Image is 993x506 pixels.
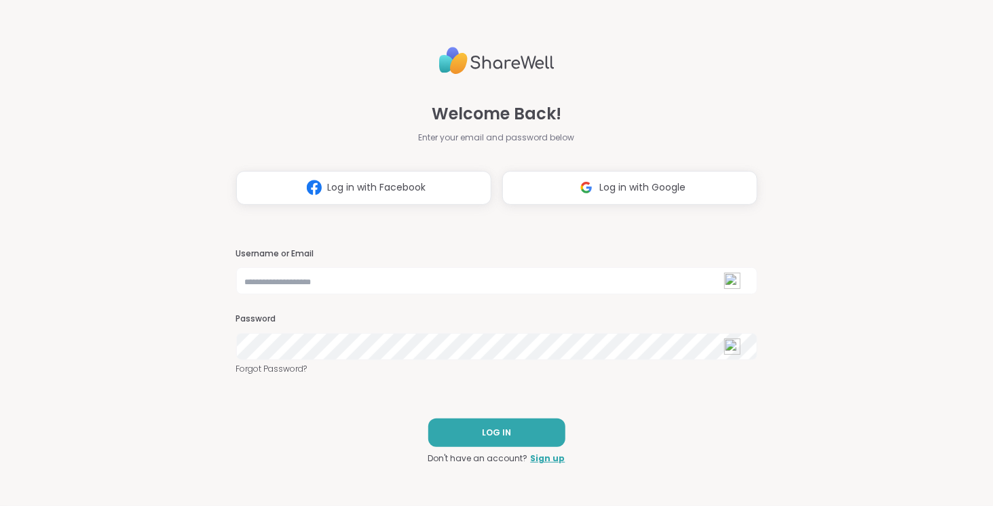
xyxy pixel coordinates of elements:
[531,452,565,465] a: Sign up
[599,180,686,195] span: Log in with Google
[236,313,757,325] h3: Password
[574,175,599,200] img: ShareWell Logomark
[439,41,555,80] img: ShareWell Logo
[419,132,575,144] span: Enter your email and password below
[236,363,757,375] a: Forgot Password?
[724,273,741,289] img: npw-badge-icon.svg
[236,248,757,260] h3: Username or Email
[301,175,327,200] img: ShareWell Logomark
[502,171,757,205] button: Log in with Google
[428,419,565,447] button: LOG IN
[482,427,511,439] span: LOG IN
[236,171,491,205] button: Log in with Facebook
[432,102,561,126] span: Welcome Back!
[428,452,528,465] span: Don't have an account?
[724,338,741,355] img: npw-badge-icon.svg
[327,180,426,195] span: Log in with Facebook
